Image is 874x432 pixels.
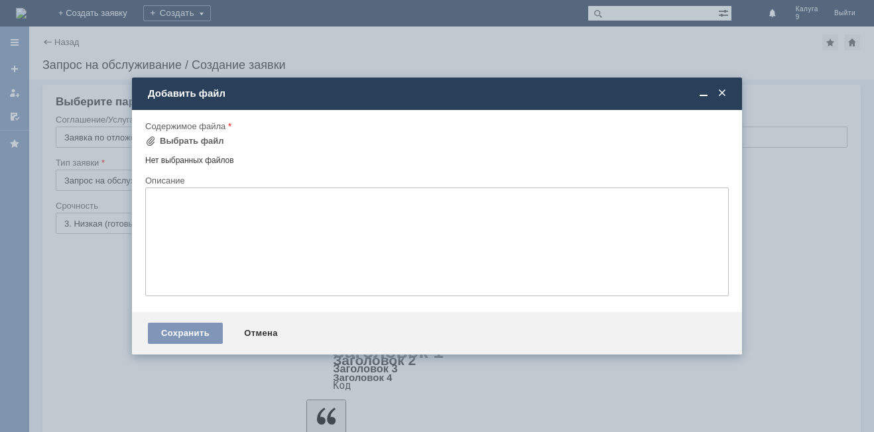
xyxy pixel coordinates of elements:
[148,87,729,99] div: Добавить файл
[145,150,729,166] div: Нет выбранных файлов
[145,122,726,131] div: Содержимое файла
[145,176,726,185] div: Описание
[697,87,710,99] span: Свернуть (Ctrl + M)
[5,5,194,37] div: Добрый вечер. Прошу удалить отложенный чек во вложении. [GEOGRAPHIC_DATA].
[160,136,224,146] div: Выбрать файл
[716,87,729,99] span: Закрыть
